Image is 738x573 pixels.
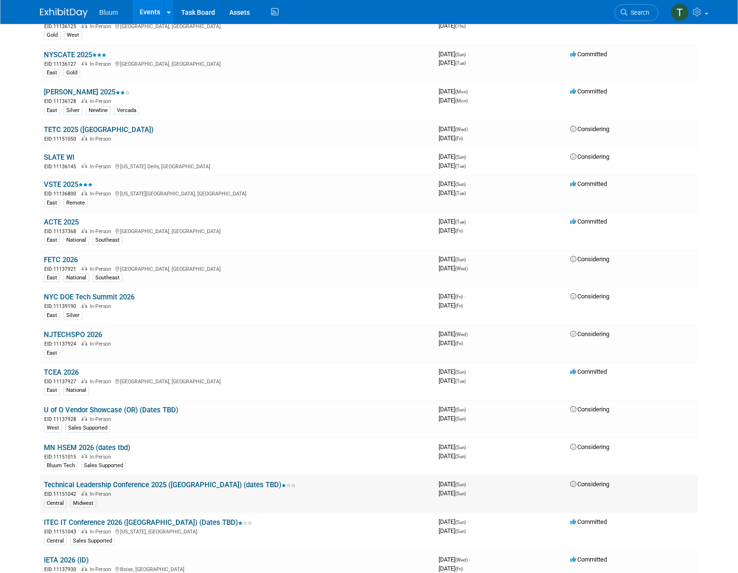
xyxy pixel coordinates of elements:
span: [DATE] [439,330,471,338]
div: Newline [86,106,111,115]
span: Considering [570,256,609,263]
a: Technical Leadership Conference 2025 ([GEOGRAPHIC_DATA]) (dates TBD) [44,481,296,489]
img: In-Person Event [82,566,87,571]
div: Boise, [GEOGRAPHIC_DATA] [44,565,431,573]
span: [DATE] [439,59,466,66]
a: NJTECHSPO 2026 [44,330,102,339]
span: Committed [570,180,607,187]
span: [DATE] [439,377,466,384]
span: EID: 11136145 [44,164,80,169]
img: In-Person Event [82,136,87,141]
span: (Tue) [455,164,466,169]
span: (Fri) [455,228,463,234]
span: - [467,51,469,58]
span: Search [627,9,649,16]
span: (Sun) [455,154,466,160]
img: In-Person Event [82,303,87,308]
span: [DATE] [439,22,466,29]
img: In-Person Event [82,164,87,168]
span: EID: 11137924 [44,341,80,347]
span: EID: 11136128 [44,99,80,104]
span: [DATE] [439,490,466,497]
span: (Sun) [455,482,466,487]
span: [DATE] [439,556,471,563]
div: Central [44,499,67,508]
div: East [44,199,60,207]
span: - [467,153,469,160]
div: [GEOGRAPHIC_DATA], [GEOGRAPHIC_DATA] [44,60,431,68]
span: EID: 11137930 [44,567,80,572]
span: Committed [570,368,607,375]
div: Southeast [92,274,123,282]
span: - [467,481,469,488]
span: [DATE] [439,265,468,272]
span: (Tue) [455,219,466,225]
span: [DATE] [439,51,469,58]
div: Bluum Tech [44,461,78,470]
div: Central [44,537,67,545]
span: EID: 11136127 [44,61,80,67]
span: (Sun) [455,529,466,534]
span: [DATE] [439,443,469,450]
span: [DATE] [439,227,463,234]
div: East [44,349,60,358]
div: [US_STATE][GEOGRAPHIC_DATA], [GEOGRAPHIC_DATA] [44,189,431,197]
span: [DATE] [439,452,466,460]
a: U of O Vendor Showcase (OR) (Dates TBD) [44,406,178,414]
span: (Sun) [455,407,466,412]
img: In-Person Event [82,379,87,383]
span: Considering [570,443,609,450]
div: East [44,311,60,320]
div: East [44,236,60,245]
div: [GEOGRAPHIC_DATA], [GEOGRAPHIC_DATA] [44,22,431,30]
span: - [467,443,469,450]
a: Search [615,4,658,21]
span: EID: 11151042 [44,491,80,497]
img: In-Person Event [82,191,87,195]
span: (Wed) [455,266,468,271]
span: EID: 11137921 [44,266,80,272]
span: In-Person [90,266,114,272]
img: In-Person Event [82,61,87,66]
span: [DATE] [439,302,463,309]
span: EID: 11137927 [44,379,80,384]
span: [DATE] [439,415,466,422]
span: [DATE] [439,97,468,104]
span: (Tue) [455,61,466,66]
span: - [467,218,469,225]
span: In-Person [90,379,114,385]
span: [DATE] [439,293,466,300]
a: VSTE 2025 [44,180,92,189]
a: NYSCATE 2025 [44,51,106,59]
img: ExhibitDay [40,8,88,18]
span: In-Person [90,98,114,104]
span: Committed [570,518,607,525]
img: In-Person Event [82,529,87,533]
span: Considering [570,330,609,338]
img: In-Person Event [82,454,87,459]
span: Considering [570,153,609,160]
span: (Fri) [455,341,463,346]
span: EID: 11137368 [44,229,80,234]
span: (Tue) [455,379,466,384]
span: (Fri) [455,566,463,572]
a: TETC 2025 ([GEOGRAPHIC_DATA]) [44,125,154,134]
span: - [469,125,471,133]
span: [DATE] [439,162,466,169]
a: MN HSEM 2026 (dates tbd) [44,443,130,452]
span: Considering [570,481,609,488]
div: [US_STATE], [GEOGRAPHIC_DATA] [44,527,431,535]
span: In-Person [90,491,114,497]
span: [DATE] [439,218,469,225]
span: Committed [570,88,607,95]
span: (Wed) [455,332,468,337]
span: (Thu) [455,23,466,29]
img: In-Person Event [82,228,87,233]
span: EID: 11139190 [44,304,80,309]
div: West [64,31,82,40]
span: [DATE] [439,518,469,525]
div: West [44,424,62,432]
span: In-Person [90,529,114,535]
span: Committed [570,218,607,225]
span: (Sun) [455,182,466,187]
